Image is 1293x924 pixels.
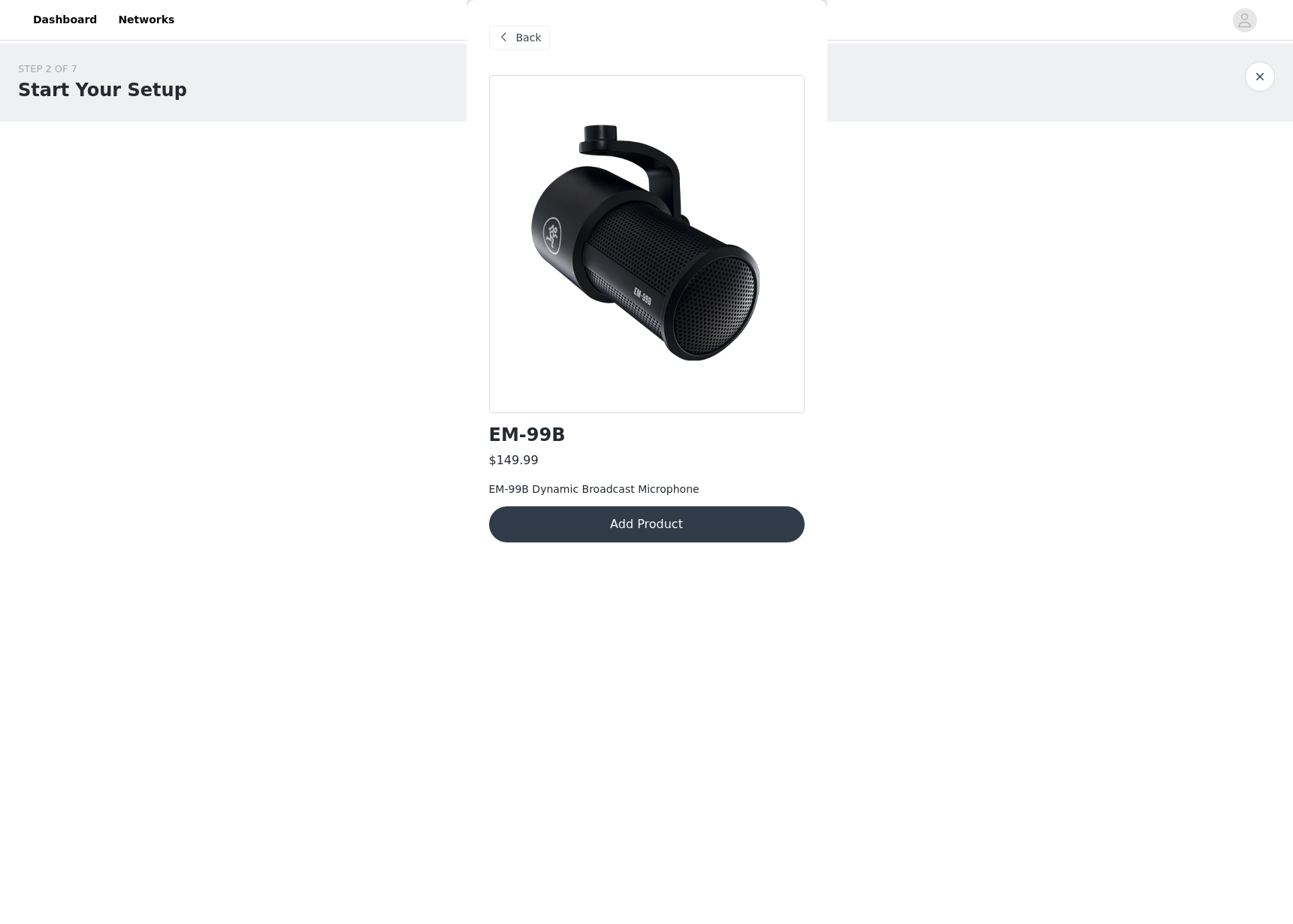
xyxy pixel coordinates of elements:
[489,506,805,542] button: Add Product
[18,77,187,104] h1: Start Your Setup
[24,3,106,37] a: Dashboard
[489,451,539,470] h3: $149.99
[489,483,699,495] span: EM-99B Dynamic Broadcast Microphone
[1237,8,1252,32] div: avatar
[489,425,566,445] h1: EM-99B
[516,30,542,46] span: Back
[18,62,187,77] div: STEP 2 OF 7
[109,3,183,37] a: Networks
